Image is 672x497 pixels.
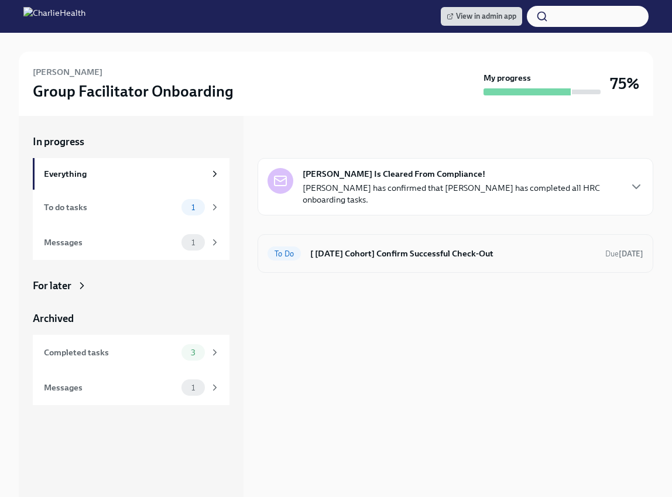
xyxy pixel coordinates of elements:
[441,7,522,26] a: View in admin app
[33,370,229,405] a: Messages1
[484,72,531,84] strong: My progress
[310,247,596,260] h6: [ [DATE] Cohort] Confirm Successful Check-Out
[33,311,229,325] a: Archived
[447,11,516,22] span: View in admin app
[33,66,102,78] h6: [PERSON_NAME]
[44,381,177,394] div: Messages
[44,346,177,359] div: Completed tasks
[33,135,229,149] a: In progress
[184,383,202,392] span: 1
[184,203,202,212] span: 1
[23,7,85,26] img: CharlieHealth
[268,249,301,258] span: To Do
[33,158,229,190] a: Everything
[605,249,643,258] span: Due
[33,335,229,370] a: Completed tasks3
[33,225,229,260] a: Messages1
[268,244,643,263] a: To Do[ [DATE] Cohort] Confirm Successful Check-OutDue[DATE]
[258,135,309,149] div: In progress
[184,348,203,357] span: 3
[44,201,177,214] div: To do tasks
[44,167,205,180] div: Everything
[33,81,234,102] h3: Group Facilitator Onboarding
[184,238,202,247] span: 1
[605,248,643,259] span: October 11th, 2025 09:00
[33,279,229,293] a: For later
[33,190,229,225] a: To do tasks1
[303,182,620,205] p: [PERSON_NAME] has confirmed that [PERSON_NAME] has completed all HRC onboarding tasks.
[303,168,485,180] strong: [PERSON_NAME] Is Cleared From Compliance!
[44,236,177,249] div: Messages
[610,73,639,94] h3: 75%
[33,279,71,293] div: For later
[619,249,643,258] strong: [DATE]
